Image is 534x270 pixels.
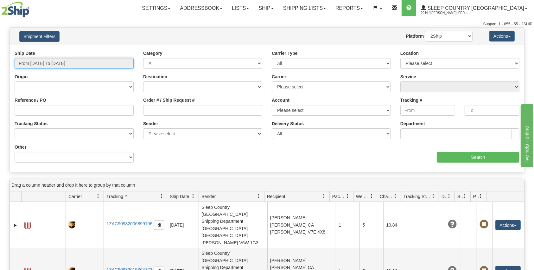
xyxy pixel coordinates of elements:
span: Packages [332,193,346,200]
label: Location [400,50,419,56]
label: Category [143,50,162,56]
a: Shipping lists [278,0,331,16]
span: Unknown [448,220,457,229]
span: Carrier [68,193,82,200]
a: Tracking # filter column settings [156,191,167,202]
a: Addressbook [175,0,227,16]
label: Other [15,144,26,150]
label: Carrier Type [272,50,297,56]
a: Shipment Issues filter column settings [460,191,470,202]
div: Support: 1 - 855 - 55 - 2SHIP [2,22,532,27]
label: Reference / PO [15,97,46,103]
a: Sender filter column settings [253,191,264,202]
div: grid grouping header [10,179,524,191]
input: To [465,105,519,116]
span: Tracking Status [404,193,431,200]
span: Tracking # [106,193,127,200]
input: Search [437,152,519,163]
img: 8 - UPS [68,221,75,229]
label: Platform [406,33,424,39]
span: Pickup Not Assigned [480,220,488,229]
a: Tracking Status filter column settings [428,191,439,202]
a: Delivery Status filter column settings [444,191,455,202]
button: Shipment Filters [19,31,60,42]
td: 1 [336,202,359,248]
span: Sleep Country [GEOGRAPHIC_DATA] [426,5,524,11]
label: Account [272,97,289,103]
span: Weight [356,193,369,200]
span: Pickup Status [473,193,479,200]
a: Expand [12,222,19,228]
td: [DATE] [167,202,199,248]
a: Ship Date filter column settings [188,191,199,202]
a: Lists [227,0,254,16]
a: Settings [137,0,175,16]
label: Department [400,120,425,127]
label: Sender [143,120,158,127]
a: Carrier filter column settings [93,191,104,202]
a: Recipient filter column settings [319,191,329,202]
button: Actions [495,220,521,230]
span: Shipment Issues [457,193,463,200]
button: Copy to clipboard [154,220,164,230]
td: 5 [359,202,383,248]
span: Sender [201,193,216,200]
label: Destination [143,74,167,80]
label: Tracking Status [15,120,48,127]
td: 10.84 [383,202,407,248]
iframe: chat widget [519,103,533,167]
span: 2044 / [PERSON_NAME] [PERSON_NAME] [421,10,468,16]
label: Carrier [272,74,286,80]
a: Sleep Country [GEOGRAPHIC_DATA] 2044 / [PERSON_NAME] [PERSON_NAME] [416,0,532,16]
a: Weight filter column settings [366,191,377,202]
a: Label [24,220,31,230]
label: Ship Date [15,50,35,56]
a: 1ZAC90932006899196 [106,221,152,226]
td: [PERSON_NAME] [PERSON_NAME] CA [PERSON_NAME] V7E 4X8 [267,202,336,248]
a: Pickup Status filter column settings [475,191,486,202]
a: Reports [331,0,368,16]
a: Ship [254,0,278,16]
img: logo2044.jpg [2,2,29,17]
span: Ship Date [170,193,189,200]
span: Delivery Status [442,193,447,200]
span: Recipient [267,193,285,200]
label: Delivery Status [272,120,304,127]
span: Charge [380,193,393,200]
label: Origin [15,74,28,80]
a: Charge filter column settings [390,191,401,202]
label: Order # / Ship Request # [143,97,195,103]
td: Sleep Country [GEOGRAPHIC_DATA] Shipping Department [GEOGRAPHIC_DATA] [GEOGRAPHIC_DATA][PERSON_NA... [199,202,267,248]
a: Packages filter column settings [342,191,353,202]
input: From [400,105,455,116]
div: live help - online [5,4,59,11]
label: Tracking # [400,97,422,103]
button: Actions [489,31,515,42]
label: Service [400,74,416,80]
